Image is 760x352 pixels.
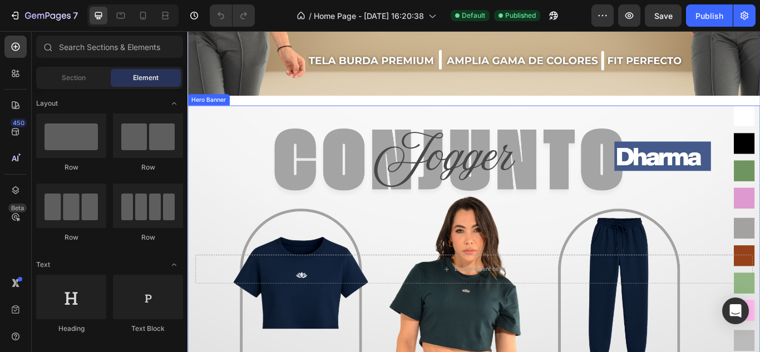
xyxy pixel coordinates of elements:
span: Toggle open [165,256,183,274]
div: Row [113,162,183,172]
span: Text [36,260,50,270]
button: Save [645,4,682,27]
span: Save [654,11,673,21]
div: Drop element here [311,273,370,282]
iframe: Design area [187,31,760,352]
span: Element [133,73,159,83]
div: Beta [8,204,27,212]
button: 7 [4,4,83,27]
span: Toggle open [165,95,183,112]
span: Section [62,73,86,83]
span: Published [505,11,536,21]
div: Undo/Redo [210,4,255,27]
span: Home Page - [DATE] 16:20:38 [314,10,424,22]
div: Row [113,232,183,242]
input: Search Sections & Elements [36,36,183,58]
div: Heading [36,324,106,334]
button: Publish [686,4,733,27]
div: Open Intercom Messenger [722,298,749,324]
div: Hero Banner [2,75,47,85]
div: Row [36,162,106,172]
span: / [309,10,312,22]
p: 7 [73,9,78,22]
div: Publish [695,10,723,22]
div: Text Block [113,324,183,334]
span: Layout [36,98,58,108]
div: Row [36,232,106,242]
div: 450 [11,118,27,127]
span: Default [462,11,485,21]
